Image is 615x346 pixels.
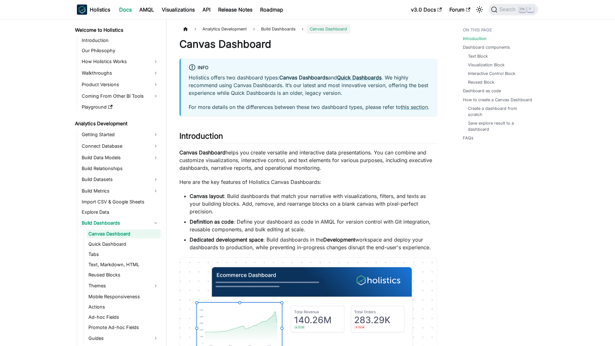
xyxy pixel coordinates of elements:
a: v3.0 Docs [407,4,446,15]
li: : Build dashboards in the workspace and deploy your dashboards to production, while preventing in... [190,236,437,251]
strong: Definition as code [190,218,234,225]
strong: Dedicated development space [190,236,263,243]
a: this section [401,104,428,110]
a: Ad-hoc Fields [86,313,161,322]
a: Text, Markdown, HTML [86,260,161,269]
a: Connect Database [80,141,161,151]
strong: Canvas Dashboards [279,74,328,81]
button: Switch between dark and light mode (currently light mode) [474,4,485,15]
a: Build Dashboards [80,218,161,228]
a: Text Block [468,53,488,59]
a: Guides [86,333,161,343]
h1: Canvas Dashboard [179,38,437,51]
a: Roadmap [256,4,287,15]
a: Tabs [86,250,161,259]
span: Search [497,7,520,12]
a: Save explore result to a dashboard [468,120,532,132]
a: Visualizations [158,4,199,15]
strong: Canvas layout [190,193,224,199]
a: Canvas Dashboard [86,229,161,238]
a: Build Metrics [80,186,161,196]
button: Search (Ctrl+K) [488,4,538,15]
a: Build Data Models [80,152,161,163]
a: Create a dashboard from scratch [468,105,532,118]
li: : Define your dashboard as code in AMQL for version control with Git integration, reusable compon... [190,218,437,233]
a: AMQL [135,4,158,15]
p: helps you create versatile and interactive data presentations. You can combine and customize visu... [179,149,437,172]
a: Reused Blocks [86,270,161,279]
p: Holistics offers two dashboard types: and . We highly recommend using Canvas Dashboards. It’s our... [189,74,430,97]
span: Analytics Development [199,24,250,34]
a: Quick Dashboard [86,240,161,249]
a: Visualization Block [468,62,504,68]
a: Walkthroughs [80,68,161,78]
a: FAQs [463,135,473,141]
a: Build Datasets [80,174,161,185]
a: Introduction [80,36,161,45]
a: Dashboard as code [463,88,501,94]
kbd: K [527,6,534,12]
p: Here are the key features of Holistics Canvas Dashboards: [179,178,437,186]
a: Dashboard components [463,44,510,50]
a: Playground [80,103,161,111]
a: Interactive Control Block [468,70,515,77]
a: Introduction [463,36,487,42]
a: How Holistics Works [80,56,161,67]
strong: Canvas Dashboard [179,149,225,156]
a: Welcome to Holistics [73,26,161,35]
div: info [189,64,430,72]
a: API [199,4,214,15]
a: Build Relationships [80,164,161,173]
b: Holistics [90,6,110,13]
a: Home page [179,24,192,34]
a: Actions [86,302,161,311]
a: How to create a Canvas Dashboard [463,97,532,103]
a: HolisticsHolistics [77,4,110,15]
a: Mobile Responsiveness [86,292,161,301]
li: : Build dashboards that match your narrative with visualizations, filters, and texts as your buil... [190,192,437,215]
a: Coming From Other BI Tools [80,91,161,101]
p: For more details on the differences between these two dashboard types, please refer to . [189,103,430,111]
a: Quick Dashboards [337,74,381,81]
a: Docs [115,4,135,15]
a: Our Philosophy [80,46,161,55]
a: Release Notes [214,4,256,15]
a: Themes [86,281,161,291]
strong: Development [323,236,355,243]
a: Forum [446,4,474,15]
a: Analytics Development [73,119,161,128]
h2: Introduction [179,131,437,144]
a: Explore Data [80,208,161,217]
nav: Docs sidebar [70,19,167,346]
a: Getting Started [80,129,161,140]
a: Product Versions [80,79,161,90]
a: Promote Ad-hoc Fields [86,323,161,332]
a: Reused Block [468,79,494,85]
nav: Breadcrumbs [179,24,437,34]
span: Build Dashboards [258,24,299,34]
img: Holistics [77,4,87,15]
a: Import CSV & Google Sheets [80,197,161,206]
span: Canvas Dashboard [307,24,350,34]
